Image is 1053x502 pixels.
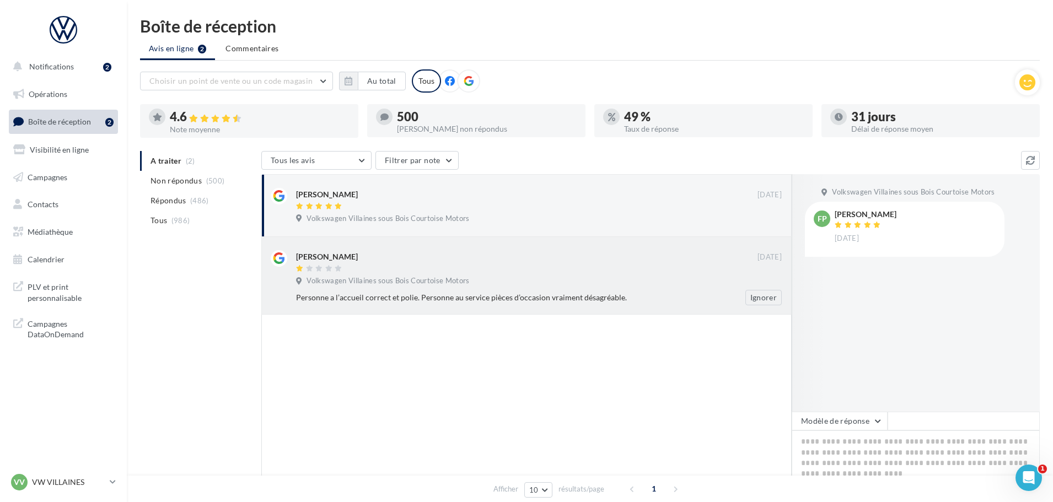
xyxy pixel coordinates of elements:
span: Volkswagen Villaines sous Bois Courtoise Motors [832,187,995,197]
span: Campagnes [28,172,67,181]
div: 2 [103,63,111,72]
span: Opérations [29,89,67,99]
a: Opérations [7,83,120,106]
div: [PERSON_NAME] [835,210,896,218]
div: Tous [412,69,441,93]
div: 4.6 [170,111,350,123]
span: Notifications [29,62,74,71]
span: Volkswagen Villaines sous Bois Courtoise Motors [307,276,469,286]
div: Délai de réponse moyen [851,125,1031,133]
a: Visibilité en ligne [7,138,120,161]
div: Personne a l’accueil correct et polie. Personne au service pièces d’occasion vraiment désagréable. [296,292,710,303]
div: Boîte de réception [140,18,1040,34]
span: [DATE] [757,190,782,200]
div: Taux de réponse [624,125,804,133]
span: (986) [171,216,190,225]
span: Contacts [28,199,58,209]
div: Note moyenne [170,126,350,133]
button: Tous les avis [261,151,372,170]
span: Choisir un point de vente ou un code magasin [149,76,313,85]
span: Commentaires [225,43,278,54]
div: [PERSON_NAME] non répondus [397,125,577,133]
a: Campagnes [7,166,120,189]
span: [DATE] [835,234,859,244]
span: Tous [151,215,167,226]
span: Médiathèque [28,227,73,236]
a: Médiathèque [7,220,120,244]
span: fp [818,213,827,224]
span: 1 [1038,465,1047,473]
span: VV [14,477,25,488]
span: PLV et print personnalisable [28,279,114,303]
span: (500) [206,176,225,185]
span: résultats/page [558,484,604,494]
span: Tous les avis [271,155,315,165]
button: Notifications 2 [7,55,116,78]
span: (486) [190,196,209,205]
div: [PERSON_NAME] [296,251,358,262]
button: Au total [358,72,406,90]
p: VW VILLAINES [32,477,105,488]
span: Répondus [151,195,186,206]
a: Boîte de réception2 [7,110,120,133]
a: Campagnes DataOnDemand [7,312,120,344]
span: Non répondus [151,175,202,186]
button: Filtrer par note [375,151,459,170]
span: Boîte de réception [28,117,91,126]
div: 500 [397,111,577,123]
iframe: Intercom live chat [1016,465,1042,491]
a: Calendrier [7,248,120,271]
button: Modèle de réponse [792,412,888,430]
button: Ignorer [745,290,782,305]
a: VV VW VILLAINES [9,472,118,493]
span: Visibilité en ligne [30,145,89,154]
span: 10 [529,485,539,494]
span: Afficher [493,484,518,494]
a: PLV et print personnalisable [7,275,120,307]
div: 2 [105,118,114,127]
span: [DATE] [757,252,782,262]
span: Volkswagen Villaines sous Bois Courtoise Motors [307,214,469,224]
div: [PERSON_NAME] [296,189,358,200]
button: Choisir un point de vente ou un code magasin [140,72,333,90]
button: Au total [339,72,406,90]
span: Calendrier [28,255,65,264]
span: Campagnes DataOnDemand [28,316,114,340]
div: 49 % [624,111,804,123]
span: 1 [645,480,663,498]
div: 31 jours [851,111,1031,123]
button: 10 [524,482,552,498]
a: Contacts [7,193,120,216]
